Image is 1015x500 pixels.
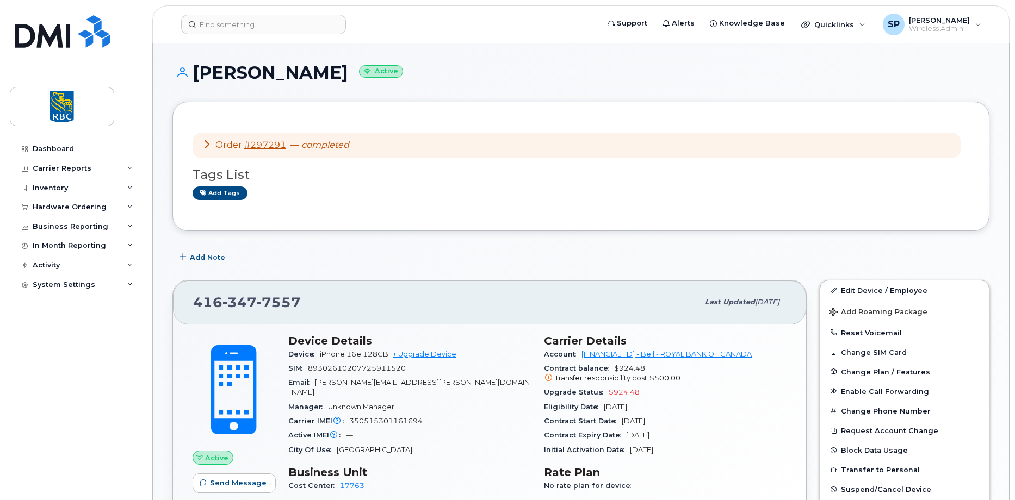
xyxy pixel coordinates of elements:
span: [GEOGRAPHIC_DATA] [337,446,412,454]
button: Request Account Change [820,421,989,440]
span: Add Roaming Package [829,308,927,318]
span: Unknown Manager [328,403,394,411]
span: [DATE] [622,417,645,425]
button: Suspend/Cancel Device [820,479,989,499]
span: Add Note [190,252,225,262]
a: [FINANCIAL_ID] - Bell - ROYAL BANK OF CANADA [581,350,752,358]
button: Change Phone Number [820,401,989,421]
button: Reset Voicemail [820,323,989,342]
a: Edit Device / Employee [820,280,989,300]
span: Order [215,140,242,150]
em: completed [301,140,349,150]
span: — [346,431,353,439]
span: Manager [288,403,328,411]
span: SIM [288,364,308,372]
small: Active [359,65,403,78]
span: 416 [193,294,301,310]
span: [PERSON_NAME][EMAIL_ADDRESS][PERSON_NAME][DOMAIN_NAME] [288,378,530,396]
a: Add tags [193,186,247,200]
a: #297291 [244,140,286,150]
span: Active [205,453,228,463]
span: Suspend/Cancel Device [841,485,931,493]
span: 350515301161694 [349,417,423,425]
span: Change Plan / Features [841,367,930,376]
span: 347 [222,294,257,310]
button: Add Note [172,247,234,267]
span: Enable Call Forwarding [841,387,929,395]
h3: Tags List [193,168,969,182]
span: Upgrade Status [544,388,609,396]
button: Change Plan / Features [820,362,989,382]
span: Active IMEI [288,431,346,439]
a: 17763 [340,482,364,490]
span: Email [288,378,315,386]
span: [DATE] [630,446,653,454]
span: [DATE] [626,431,649,439]
h3: Rate Plan [544,466,787,479]
span: Contract Start Date [544,417,622,425]
span: Contract balance [544,364,614,372]
button: Add Roaming Package [820,300,989,322]
span: $924.48 [609,388,640,396]
span: Contract Expiry Date [544,431,626,439]
span: [DATE] [755,298,779,306]
span: Cost Center [288,482,340,490]
span: Send Message [210,478,267,488]
span: No rate plan for device [544,482,636,490]
span: Device [288,350,320,358]
span: Initial Activation Date [544,446,630,454]
span: Carrier IMEI [288,417,349,425]
button: Block Data Usage [820,440,989,460]
span: 7557 [257,294,301,310]
h3: Carrier Details [544,334,787,347]
span: — [290,140,349,150]
button: Transfer to Personal [820,460,989,479]
h3: Business Unit [288,466,531,479]
button: Send Message [193,473,276,493]
span: [DATE] [604,403,627,411]
span: Last updated [705,298,755,306]
button: Change SIM Card [820,342,989,362]
button: Enable Call Forwarding [820,382,989,401]
a: + Upgrade Device [393,350,456,358]
span: 89302610207725911520 [308,364,406,372]
span: Account [544,350,581,358]
h1: [PERSON_NAME] [172,63,989,82]
span: Transfer responsibility cost [555,374,647,382]
span: iPhone 16e 128GB [320,350,388,358]
h3: Device Details [288,334,531,347]
span: City Of Use [288,446,337,454]
span: Eligibility Date [544,403,604,411]
span: $500.00 [649,374,680,382]
span: $924.48 [544,364,787,384]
